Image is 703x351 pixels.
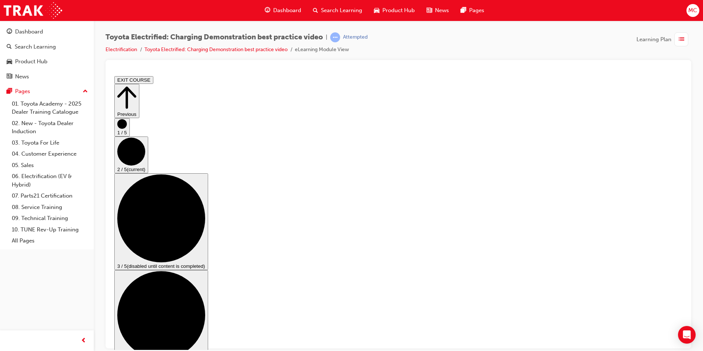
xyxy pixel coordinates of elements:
[9,202,91,213] a: 08. Service Training
[3,197,97,294] button: 4 / 5(disabled until content is completed)
[3,85,91,98] button: Pages
[295,46,349,54] li: eLearning Module View
[3,24,91,85] button: DashboardSearch LearningProduct HubNews
[636,32,691,46] button: Learning Plan
[144,46,288,53] a: Toyota Electrified: Charging Demonstration best practice video
[106,46,137,53] a: Electrification
[469,6,484,15] span: Pages
[273,6,301,15] span: Dashboard
[6,93,15,99] span: 2 / 5
[259,3,307,18] a: guage-iconDashboard
[9,160,91,171] a: 05. Sales
[455,3,490,18] a: pages-iconPages
[368,3,421,18] a: car-iconProduct Hub
[3,3,42,11] button: EXIT COURSE
[3,40,91,54] a: Search Learning
[678,326,696,344] div: Open Intercom Messenger
[7,44,12,50] span: search-icon
[265,6,270,15] span: guage-icon
[313,6,318,15] span: search-icon
[9,213,91,224] a: 09. Technical Training
[106,33,323,42] span: Toyota Electrified: Charging Demonstration best practice video
[3,55,91,68] a: Product Hub
[3,70,91,84] a: News
[4,2,62,19] img: Trak
[435,6,449,15] span: News
[7,74,12,80] span: news-icon
[15,72,29,81] div: News
[15,87,30,96] div: Pages
[6,57,15,62] span: 1 / 5
[9,190,91,202] a: 07. Parts21 Certification
[9,171,91,190] a: 06. Electrification (EV & Hybrid)
[421,3,455,18] a: news-iconNews
[382,6,415,15] span: Product Hub
[688,6,697,15] span: MC
[326,33,327,42] span: |
[9,224,91,235] a: 10. TUNE Rev-Up Training
[307,3,368,18] a: search-iconSearch Learning
[15,190,94,196] span: (disabled until content is completed)
[81,336,86,345] span: prev-icon
[686,4,699,17] button: MC
[15,28,43,36] div: Dashboard
[3,63,37,100] button: 2 / 5(current)
[15,57,47,66] div: Product Hub
[9,137,91,149] a: 03. Toyota For Life
[3,25,91,39] a: Dashboard
[343,34,368,41] div: Attempted
[427,6,432,15] span: news-icon
[83,87,88,96] span: up-icon
[3,11,28,45] button: Previous
[374,6,379,15] span: car-icon
[15,43,56,51] div: Search Learning
[636,35,671,44] span: Learning Plan
[6,38,25,44] span: Previous
[9,148,91,160] a: 04. Customer Experience
[461,6,466,15] span: pages-icon
[15,93,34,99] span: (current)
[7,88,12,95] span: pages-icon
[6,190,15,196] span: 3 / 5
[3,100,97,197] button: 3 / 5(disabled until content is completed)
[321,6,362,15] span: Search Learning
[9,235,91,247] a: All Pages
[679,35,684,44] span: list-icon
[9,118,91,137] a: 02. New - Toyota Dealer Induction
[7,29,12,35] span: guage-icon
[7,58,12,65] span: car-icon
[3,45,18,63] button: 1 / 5
[330,32,340,42] span: learningRecordVerb_ATTEMPT-icon
[9,98,91,118] a: 01. Toyota Academy - 2025 Dealer Training Catalogue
